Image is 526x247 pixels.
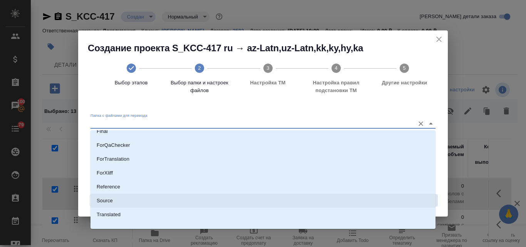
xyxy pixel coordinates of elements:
text: 2 [198,65,201,71]
span: Выбор папки и настроек файлов [168,79,230,94]
text: 4 [335,65,337,71]
button: Назад [90,194,114,207]
label: Папка с файлами для перевода [90,113,147,117]
text: 3 [266,65,269,71]
p: ForTranslation [97,155,129,163]
button: close [433,34,445,45]
p: Final [97,128,108,135]
span: Настройка ТМ [237,79,299,87]
span: Выбор этапов [100,79,162,87]
span: Другие настройки [374,79,436,87]
p: ForQaChecker [97,141,130,149]
text: 5 [403,65,406,71]
button: Очистить [415,118,426,129]
span: Настройка правил подстановки TM [305,79,367,94]
h2: Создание проекта S_KCC-417 ru → az-Latn,uz-Latn,kk,ky,hy,ka [88,42,448,54]
p: Reference [97,183,120,191]
p: ForXliff [97,169,113,177]
p: Source [97,197,113,205]
p: Translated [97,211,121,218]
button: Close [425,118,436,129]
